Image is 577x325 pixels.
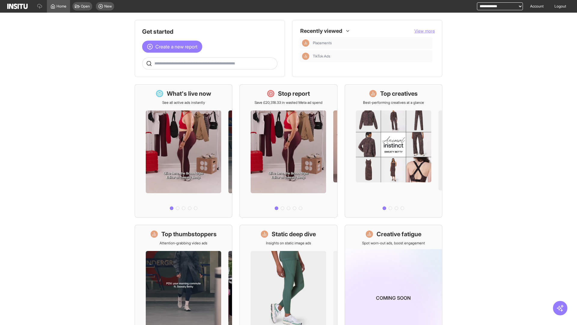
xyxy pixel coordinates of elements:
[167,89,211,98] h1: What's live now
[313,41,332,45] span: Placements
[272,230,316,238] h1: Static deep dive
[380,89,418,98] h1: Top creatives
[161,230,217,238] h1: Top thumbstoppers
[104,4,112,9] span: New
[142,27,277,36] h1: Get started
[142,41,202,53] button: Create a new report
[278,89,310,98] h1: Stop report
[302,39,309,47] div: Insights
[345,84,442,218] a: Top creativesBest-performing creatives at a glance
[162,100,205,105] p: See all active ads instantly
[313,54,430,59] span: TikTok Ads
[313,41,430,45] span: Placements
[266,241,311,246] p: Insights on static image ads
[255,100,322,105] p: Save £20,318.33 in wasted Meta ad spend
[81,4,90,9] span: Open
[155,43,197,50] span: Create a new report
[302,53,309,60] div: Insights
[135,84,232,218] a: What's live nowSee all active ads instantly
[414,28,435,34] button: View more
[414,28,435,33] span: View more
[363,100,424,105] p: Best-performing creatives at a glance
[56,4,66,9] span: Home
[313,54,330,59] span: TikTok Ads
[7,4,28,9] img: Logo
[160,241,207,246] p: Attention-grabbing video ads
[240,84,337,218] a: Stop reportSave £20,318.33 in wasted Meta ad spend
